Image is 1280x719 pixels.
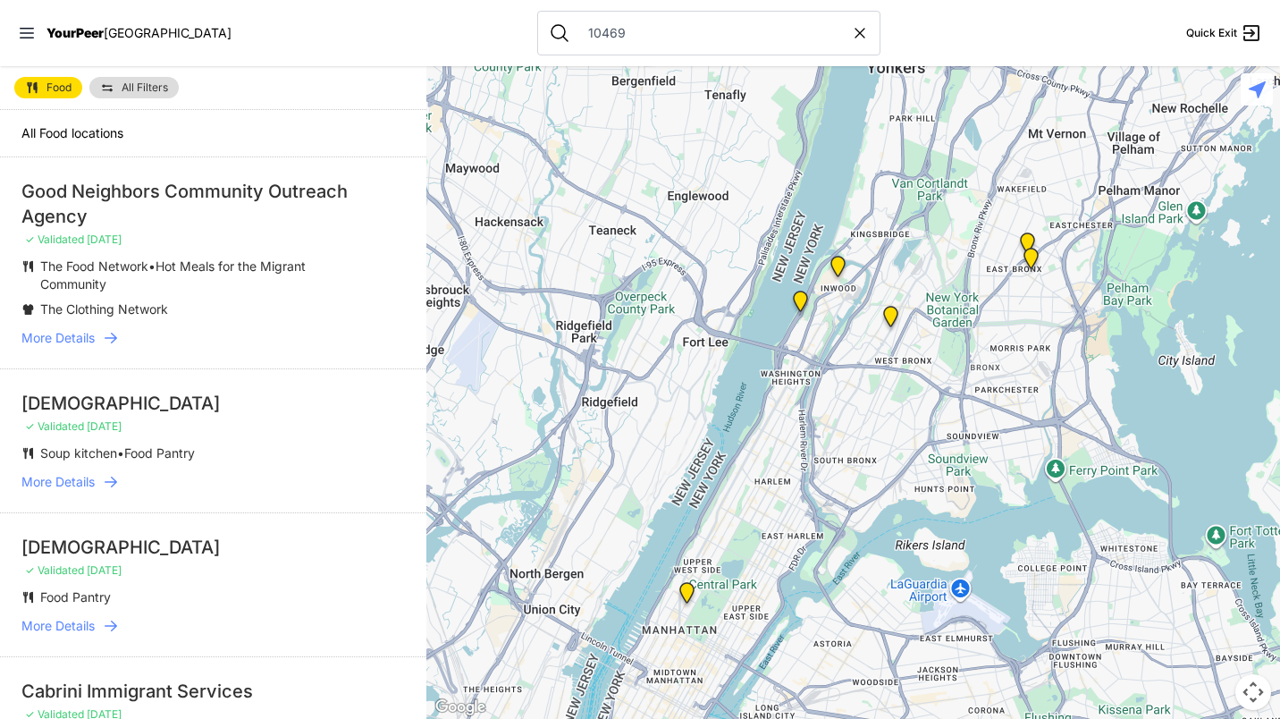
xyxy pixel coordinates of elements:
span: • [148,258,156,274]
span: The Food Network [40,258,148,274]
span: The Clothing Network [40,301,168,317]
span: [DATE] [87,419,122,433]
span: [GEOGRAPHIC_DATA] [104,25,232,40]
span: More Details [21,329,95,347]
span: Soup kitchen [40,445,117,461]
span: ✓ Validated [25,563,84,577]
button: Map camera controls [1235,674,1271,710]
img: Google [431,696,490,719]
span: Quick Exit [1186,26,1237,40]
div: Good Neighbors Community Outreach Agency [21,179,405,229]
a: Open this area in Google Maps (opens a new window) [431,696,490,719]
span: ✓ Validated [25,419,84,433]
span: [DATE] [87,563,122,577]
span: [DATE] [87,233,122,246]
span: ✓ Validated [25,233,84,246]
a: Quick Exit [1186,22,1262,44]
span: • [117,445,124,461]
span: Hot Meals for the Migrant Community [40,258,306,292]
span: All Food locations [21,125,123,140]
span: Food Pantry [40,589,111,605]
a: All Filters [89,77,179,98]
a: Food [14,77,82,98]
div: Cabrini Immigrant Services [21,679,405,704]
span: More Details [21,617,95,635]
div: [DEMOGRAPHIC_DATA] [21,391,405,416]
a: More Details [21,473,405,491]
span: All Filters [122,82,168,93]
span: More Details [21,473,95,491]
a: More Details [21,617,405,635]
input: Search [577,24,851,42]
a: YourPeer[GEOGRAPHIC_DATA] [46,28,232,38]
div: [DEMOGRAPHIC_DATA] [21,535,405,560]
span: Food [46,82,72,93]
span: Food Pantry [124,445,195,461]
span: YourPeer [46,25,104,40]
a: More Details [21,329,405,347]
